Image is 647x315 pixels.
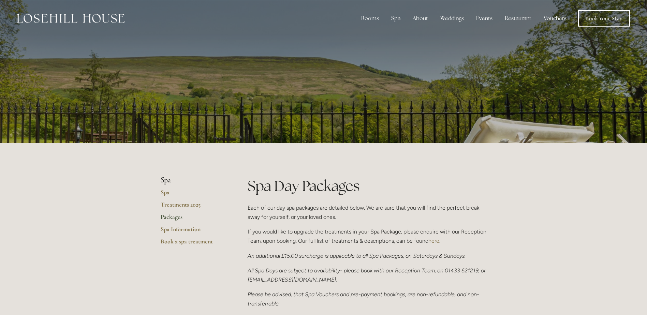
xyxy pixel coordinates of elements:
a: Book Your Stay [578,10,630,27]
a: here [428,238,439,244]
em: All Spa Days are subject to availability- please book with our Reception Team, on 01433 621219, o... [248,267,487,283]
p: Each of our day spa packages are detailed below. We are sure that you will find the perfect break... [248,203,487,222]
div: Rooms [356,12,384,25]
div: Events [471,12,498,25]
a: Spa Information [161,225,226,238]
a: Spa [161,189,226,201]
img: Losehill House [17,14,124,23]
p: If you would like to upgrade the treatments in your Spa Package, please enquire with our Receptio... [248,227,487,245]
div: Weddings [435,12,469,25]
div: Restaurant [499,12,537,25]
a: Vouchers [538,12,572,25]
em: An additional £15.00 surcharge is applicable to all Spa Packages, on Saturdays & Sundays. [248,253,466,259]
a: Treatments 2025 [161,201,226,213]
div: Spa [386,12,406,25]
div: About [407,12,433,25]
h1: Spa Day Packages [248,176,487,196]
a: Packages [161,213,226,225]
a: Book a spa treatment [161,238,226,250]
li: Spa [161,176,226,185]
em: Please be advised, that Spa Vouchers and pre-payment bookings, are non-refundable, and non-transf... [248,291,479,307]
